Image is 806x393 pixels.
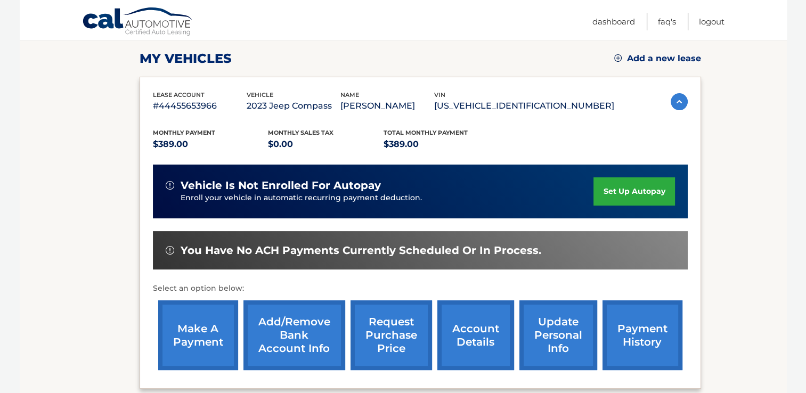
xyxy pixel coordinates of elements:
span: You have no ACH payments currently scheduled or in process. [181,244,541,257]
a: update personal info [519,300,597,370]
img: add.svg [614,54,622,62]
p: $389.00 [153,137,268,152]
a: make a payment [158,300,238,370]
a: Add a new lease [614,53,701,64]
img: alert-white.svg [166,246,174,255]
a: payment history [603,300,682,370]
a: request purchase price [351,300,432,370]
p: [US_VEHICLE_IDENTIFICATION_NUMBER] [434,99,614,113]
span: Monthly Payment [153,129,215,136]
span: vehicle is not enrolled for autopay [181,179,381,192]
span: vehicle [247,91,273,99]
span: Monthly sales Tax [268,129,333,136]
img: accordion-active.svg [671,93,688,110]
p: Enroll your vehicle in automatic recurring payment deduction. [181,192,594,204]
p: Select an option below: [153,282,688,295]
span: Total Monthly Payment [384,129,468,136]
a: Logout [699,13,724,30]
a: Cal Automotive [82,7,194,38]
a: Dashboard [592,13,635,30]
p: $0.00 [268,137,384,152]
p: [PERSON_NAME] [340,99,434,113]
p: #44455653966 [153,99,247,113]
a: Add/Remove bank account info [243,300,345,370]
p: $389.00 [384,137,499,152]
a: set up autopay [593,177,674,206]
span: vin [434,91,445,99]
h2: my vehicles [140,51,232,67]
span: lease account [153,91,205,99]
a: account details [437,300,514,370]
span: name [340,91,359,99]
p: 2023 Jeep Compass [247,99,340,113]
img: alert-white.svg [166,181,174,190]
a: FAQ's [658,13,676,30]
